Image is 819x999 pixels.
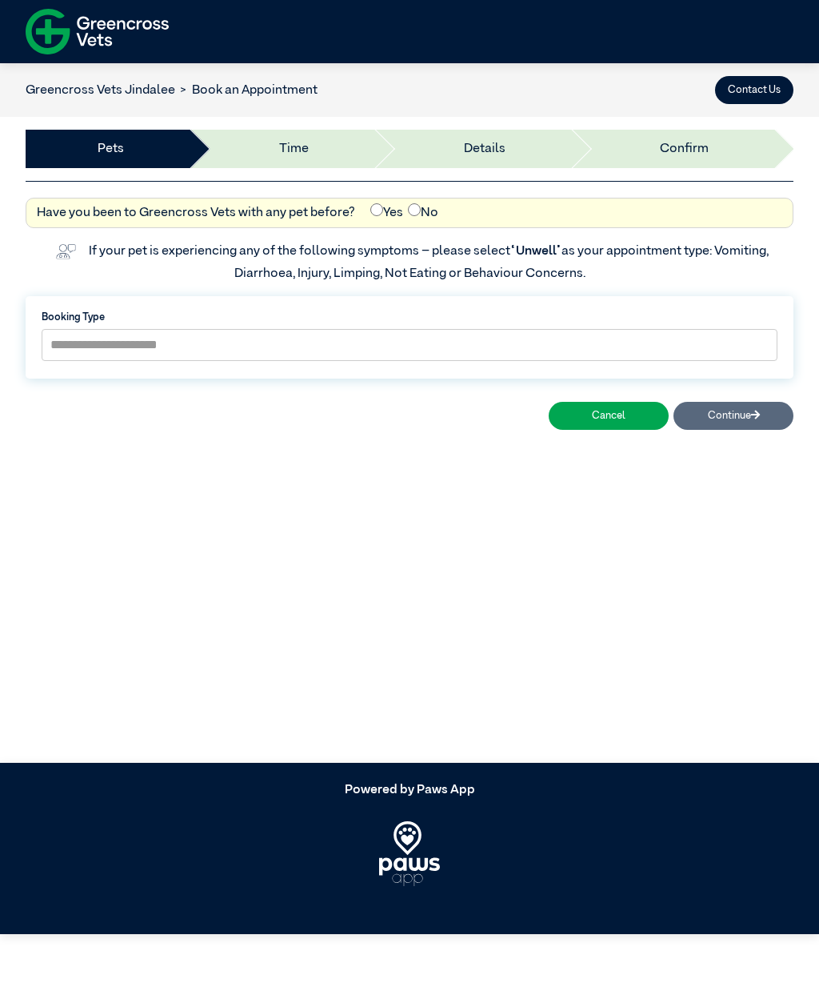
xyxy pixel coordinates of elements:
input: Yes [370,203,383,216]
label: No [408,203,438,223]
label: Booking Type [42,310,777,325]
label: Have you been to Greencross Vets with any pet before? [37,203,355,223]
input: No [408,203,421,216]
img: PawsApp [379,821,441,885]
span: “Unwell” [510,245,561,258]
img: vet [50,239,81,264]
label: Yes [370,203,403,223]
h5: Powered by Paws App [26,783,793,798]
label: If your pet is experiencing any of the following symptoms – please select as your appointment typ... [89,245,771,280]
li: Book an Appointment [175,81,318,100]
button: Cancel [549,402,669,430]
a: Greencross Vets Jindalee [26,84,175,97]
img: f-logo [26,4,169,59]
button: Contact Us [715,76,793,104]
a: Pets [98,139,124,158]
nav: breadcrumb [26,81,318,100]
